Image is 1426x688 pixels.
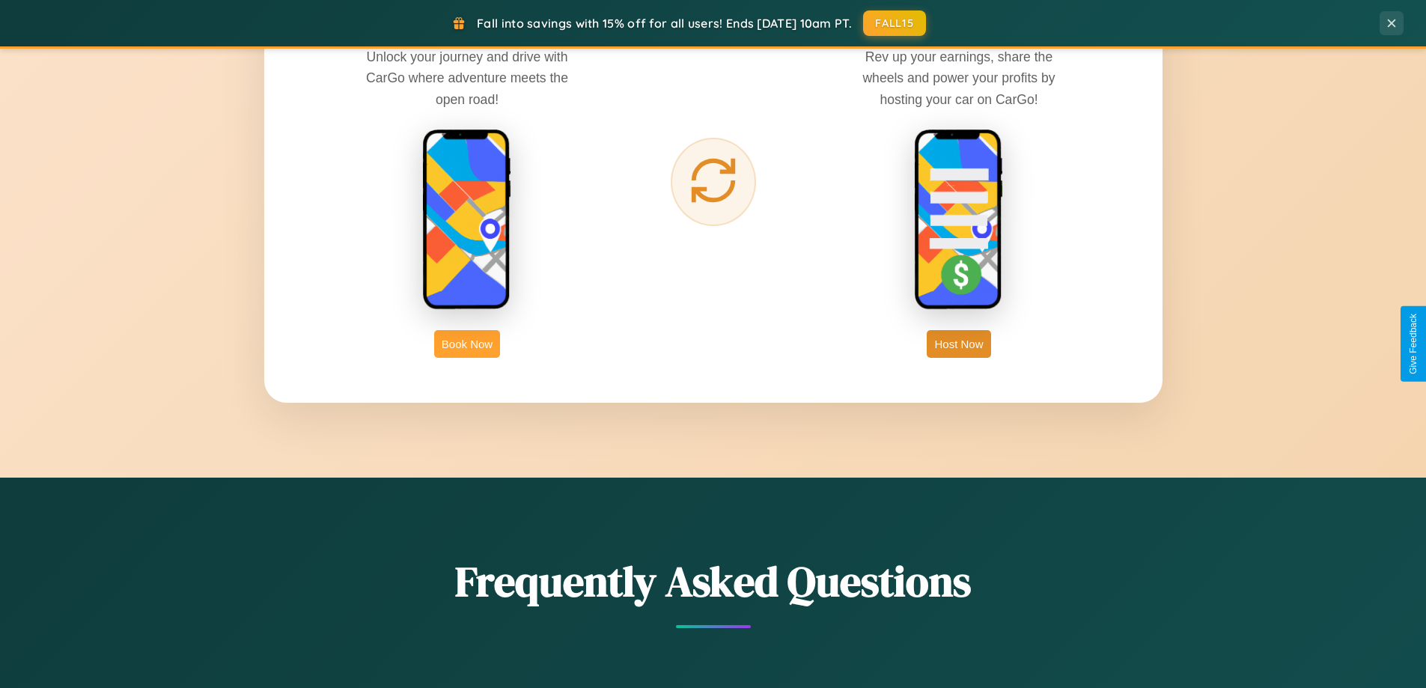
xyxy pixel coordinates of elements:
div: Give Feedback [1408,314,1419,374]
p: Unlock your journey and drive with CarGo where adventure meets the open road! [355,46,579,109]
button: FALL15 [863,10,926,36]
img: host phone [914,129,1004,311]
img: rent phone [422,129,512,311]
span: Fall into savings with 15% off for all users! Ends [DATE] 10am PT. [477,16,852,31]
h2: Frequently Asked Questions [264,552,1163,610]
p: Rev up your earnings, share the wheels and power your profits by hosting your car on CarGo! [847,46,1071,109]
button: Book Now [434,330,500,358]
button: Host Now [927,330,990,358]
